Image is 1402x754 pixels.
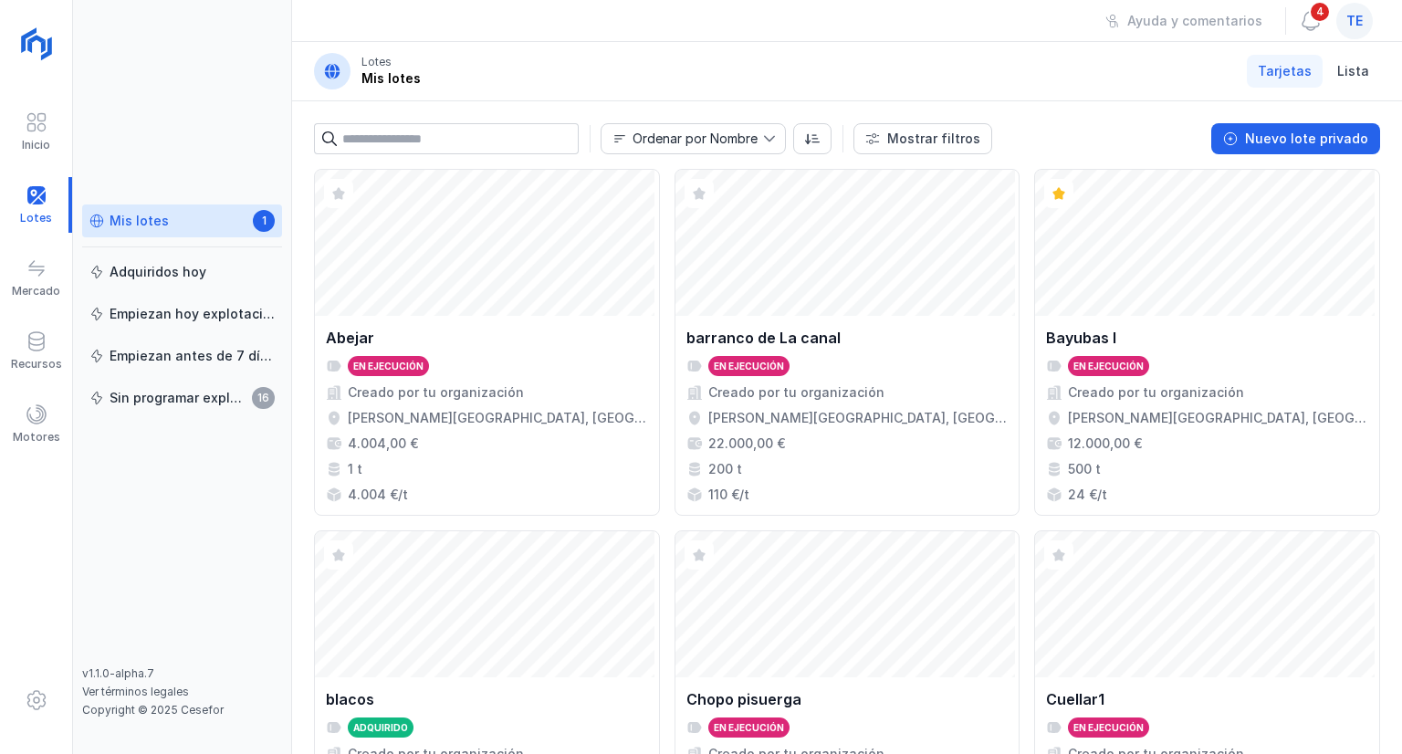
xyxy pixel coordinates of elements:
div: Creado por tu organización [708,383,884,402]
div: Recursos [11,357,62,372]
div: En ejecución [1073,721,1144,734]
span: Lista [1337,62,1369,80]
span: Tarjetas [1258,62,1312,80]
span: 16 [252,387,275,409]
a: Bayubas IEn ejecuciónCreado por tu organización[PERSON_NAME][GEOGRAPHIC_DATA], [GEOGRAPHIC_DATA],... [1034,169,1380,516]
span: Nombre [602,124,763,153]
div: En ejecución [1073,360,1144,372]
div: 24 €/t [1068,486,1107,504]
a: Lista [1326,55,1380,88]
span: 4 [1309,1,1331,23]
div: 22.000,00 € [708,435,785,453]
span: te [1346,12,1363,30]
button: Nuevo lote privado [1211,123,1380,154]
div: v1.1.0-alpha.7 [82,666,282,681]
a: Empiezan hoy explotación [82,298,282,330]
a: AbejarEn ejecuciónCreado por tu organización[PERSON_NAME][GEOGRAPHIC_DATA], [GEOGRAPHIC_DATA], [G... [314,169,660,516]
div: 12.000,00 € [1068,435,1142,453]
div: 500 t [1068,460,1101,478]
span: 1 [253,210,275,232]
div: Abejar [326,327,374,349]
div: Mis lotes [110,212,169,230]
div: Bayubas I [1046,327,1116,349]
div: Cuellar1 [1046,688,1104,710]
div: Copyright © 2025 Cesefor [82,703,282,717]
div: [PERSON_NAME][GEOGRAPHIC_DATA], [GEOGRAPHIC_DATA], [GEOGRAPHIC_DATA], [GEOGRAPHIC_DATA], [GEOGRAP... [708,409,1009,427]
div: Motores [13,430,60,445]
div: barranco de La canal [686,327,841,349]
div: Empiezan hoy explotación [110,305,275,323]
div: En ejecución [353,360,424,372]
a: Sin programar explotación16 [82,382,282,414]
div: Creado por tu organización [1068,383,1244,402]
div: Adquiridos hoy [110,263,206,281]
div: 200 t [708,460,742,478]
div: En ejecución [714,360,784,372]
div: Nuevo lote privado [1245,130,1368,148]
a: Mis lotes1 [82,204,282,237]
div: Mis lotes [361,69,421,88]
div: Mostrar filtros [887,130,980,148]
a: Adquiridos hoy [82,256,282,288]
div: 4.004 €/t [348,486,408,504]
div: [PERSON_NAME][GEOGRAPHIC_DATA], [GEOGRAPHIC_DATA], [GEOGRAPHIC_DATA] [348,409,648,427]
div: Ordenar por Nombre [633,132,758,145]
a: Empiezan antes de 7 días [82,340,282,372]
div: Creado por tu organización [348,383,524,402]
div: [PERSON_NAME][GEOGRAPHIC_DATA], [GEOGRAPHIC_DATA], [GEOGRAPHIC_DATA] [1068,409,1368,427]
button: Ayuda y comentarios [1093,5,1274,37]
div: Adquirido [353,721,408,734]
div: En ejecución [714,721,784,734]
div: Lotes [361,55,392,69]
a: Tarjetas [1247,55,1323,88]
div: Ayuda y comentarios [1127,12,1262,30]
div: Chopo pisuerga [686,688,801,710]
div: blacos [326,688,374,710]
a: Ver términos legales [82,685,189,698]
img: logoRight.svg [14,21,59,67]
div: Sin programar explotación [110,389,246,407]
div: Inicio [22,138,50,152]
button: Mostrar filtros [853,123,992,154]
div: 110 €/t [708,486,749,504]
div: 4.004,00 € [348,435,418,453]
a: barranco de La canalEn ejecuciónCreado por tu organización[PERSON_NAME][GEOGRAPHIC_DATA], [GEOGRA... [675,169,1020,516]
div: Mercado [12,284,60,298]
div: Empiezan antes de 7 días [110,347,275,365]
div: 1 t [348,460,362,478]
